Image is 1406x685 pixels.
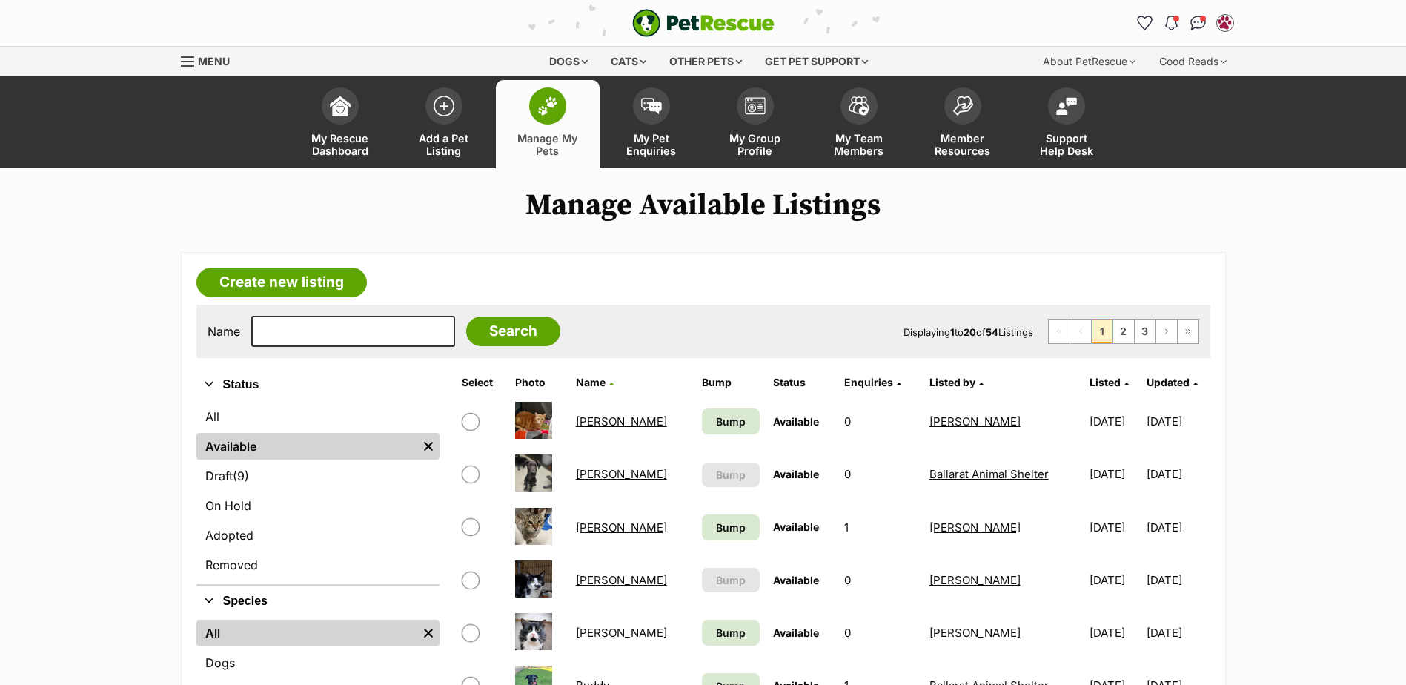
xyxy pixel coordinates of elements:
[456,371,508,394] th: Select
[929,467,1049,481] a: Ballarat Animal Shelter
[1033,132,1100,157] span: Support Help Desk
[576,414,667,428] a: [PERSON_NAME]
[1070,320,1091,343] span: Previous page
[703,80,807,168] a: My Group Profile
[1156,320,1177,343] a: Next page
[307,132,374,157] span: My Rescue Dashboard
[773,520,819,533] span: Available
[1160,11,1184,35] button: Notifications
[826,132,892,157] span: My Team Members
[576,467,667,481] a: [PERSON_NAME]
[417,433,440,460] a: Remove filter
[618,132,685,157] span: My Pet Enquiries
[1147,376,1198,388] a: Updated
[1147,449,1208,500] td: [DATE]
[929,376,984,388] a: Listed by
[1133,11,1157,35] a: Favourites
[716,625,746,641] span: Bump
[196,375,440,394] button: Status
[434,96,454,116] img: add-pet-listing-icon-0afa8454b4691262ce3f59096e99ab1cd57d4a30225e0717b998d2c9b9846f56.svg
[466,317,560,346] input: Search
[755,47,878,76] div: Get pet support
[1084,449,1145,500] td: [DATE]
[1090,376,1121,388] span: Listed
[1147,396,1208,447] td: [DATE]
[632,9,775,37] a: PetRescue
[1092,320,1112,343] span: Page 1
[641,98,662,114] img: pet-enquiries-icon-7e3ad2cf08bfb03b45e93fb7055b45f3efa6380592205ae92323e6603595dc1f.svg
[702,408,760,434] a: Bump
[911,80,1015,168] a: Member Resources
[496,80,600,168] a: Manage My Pets
[196,592,440,611] button: Species
[1178,320,1198,343] a: Last page
[1147,607,1208,658] td: [DATE]
[1084,607,1145,658] td: [DATE]
[196,400,440,584] div: Status
[1147,376,1190,388] span: Updated
[929,573,1021,587] a: [PERSON_NAME]
[702,463,760,487] button: Bump
[716,572,746,588] span: Bump
[838,607,921,658] td: 0
[196,649,440,676] a: Dogs
[773,626,819,639] span: Available
[838,555,921,606] td: 0
[1190,16,1206,30] img: chat-41dd97257d64d25036548639549fe6c8038ab92f7586957e7f3b1b290dea8141.svg
[903,326,1033,338] span: Displaying to of Listings
[1147,502,1208,553] td: [DATE]
[838,396,921,447] td: 0
[702,514,760,540] a: Bump
[1090,376,1129,388] a: Listed
[1049,320,1070,343] span: First page
[838,449,921,500] td: 0
[773,415,819,428] span: Available
[745,97,766,115] img: group-profile-icon-3fa3cf56718a62981997c0bc7e787c4b2cf8bcc04b72c1350f741eb67cf2f40e.svg
[537,96,558,116] img: manage-my-pets-icon-02211641906a0b7f246fdf0571729dbe1e7629f14944591b6c1af311fb30b64b.svg
[196,268,367,297] a: Create new listing
[288,80,392,168] a: My Rescue Dashboard
[576,376,606,388] span: Name
[716,414,746,429] span: Bump
[964,326,976,338] strong: 20
[1056,97,1077,115] img: help-desk-icon-fdf02630f3aa405de69fd3d07c3f3aa587a6932b1a1747fa1d2bba05be0121f9.svg
[1113,320,1134,343] a: Page 2
[1165,16,1177,30] img: notifications-46538b983faf8c2785f20acdc204bb7945ddae34d4c08c2a6579f10ce5e182be.svg
[1187,11,1210,35] a: Conversations
[181,47,240,73] a: Menu
[849,96,869,116] img: team-members-icon-5396bd8760b3fe7c0b43da4ab00e1e3bb1a5d9ba89233759b79545d2d3fc5d0d.svg
[716,467,746,483] span: Bump
[702,620,760,646] a: Bump
[1135,320,1155,343] a: Page 3
[576,573,667,587] a: [PERSON_NAME]
[196,463,440,489] a: Draft
[198,55,230,67] span: Menu
[807,80,911,168] a: My Team Members
[773,468,819,480] span: Available
[1084,555,1145,606] td: [DATE]
[1218,16,1233,30] img: Ballarat Animal Shelter profile pic
[208,325,240,338] label: Name
[767,371,837,394] th: Status
[632,9,775,37] img: logo-e224e6f780fb5917bec1dbf3a21bbac754714ae5b6737aabdf751b685950b380.svg
[417,620,440,646] a: Remove filter
[952,96,973,116] img: member-resources-icon-8e73f808a243e03378d46382f2149f9095a855e16c252ad45f914b54edf8863c.svg
[929,520,1021,535] a: [PERSON_NAME]
[1133,11,1237,35] ul: Account quick links
[196,433,417,460] a: Available
[576,520,667,535] a: [PERSON_NAME]
[1032,47,1146,76] div: About PetRescue
[1149,47,1237,76] div: Good Reads
[986,326,998,338] strong: 54
[1084,502,1145,553] td: [DATE]
[844,376,893,388] span: translation missing: en.admin.listings.index.attributes.enquiries
[411,132,477,157] span: Add a Pet Listing
[600,47,657,76] div: Cats
[233,467,249,485] span: (9)
[196,522,440,549] a: Adopted
[1048,319,1199,344] nav: Pagination
[702,568,760,592] button: Bump
[1213,11,1237,35] button: My account
[659,47,752,76] div: Other pets
[1015,80,1118,168] a: Support Help Desk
